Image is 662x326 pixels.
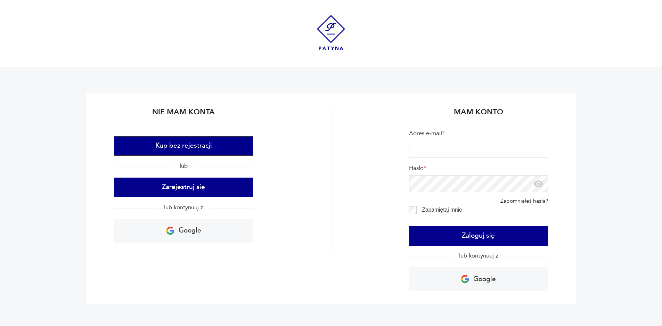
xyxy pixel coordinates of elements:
[409,107,548,123] h2: Mam konto
[157,203,210,211] span: lub kontynuuj z
[409,130,548,141] label: Adres e-mail
[473,273,496,286] p: Google
[114,219,253,243] a: Google
[422,207,462,213] label: Zapamiętaj mnie
[409,164,548,176] label: Hasło
[461,275,469,283] img: Ikona Google
[114,178,253,197] button: Zarejestruj się
[114,107,253,123] h2: Nie mam konta
[452,252,505,260] span: lub kontynuuj z
[179,224,201,237] p: Google
[409,267,548,291] a: Google
[173,162,194,170] span: lub
[409,226,548,246] button: Zaloguj się
[114,136,253,156] button: Kup bez rejestracji
[313,15,349,50] img: Patyna - sklep z meblami i dekoracjami vintage
[166,227,174,235] img: Ikona Google
[500,198,548,204] a: Zapomniałeś hasła?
